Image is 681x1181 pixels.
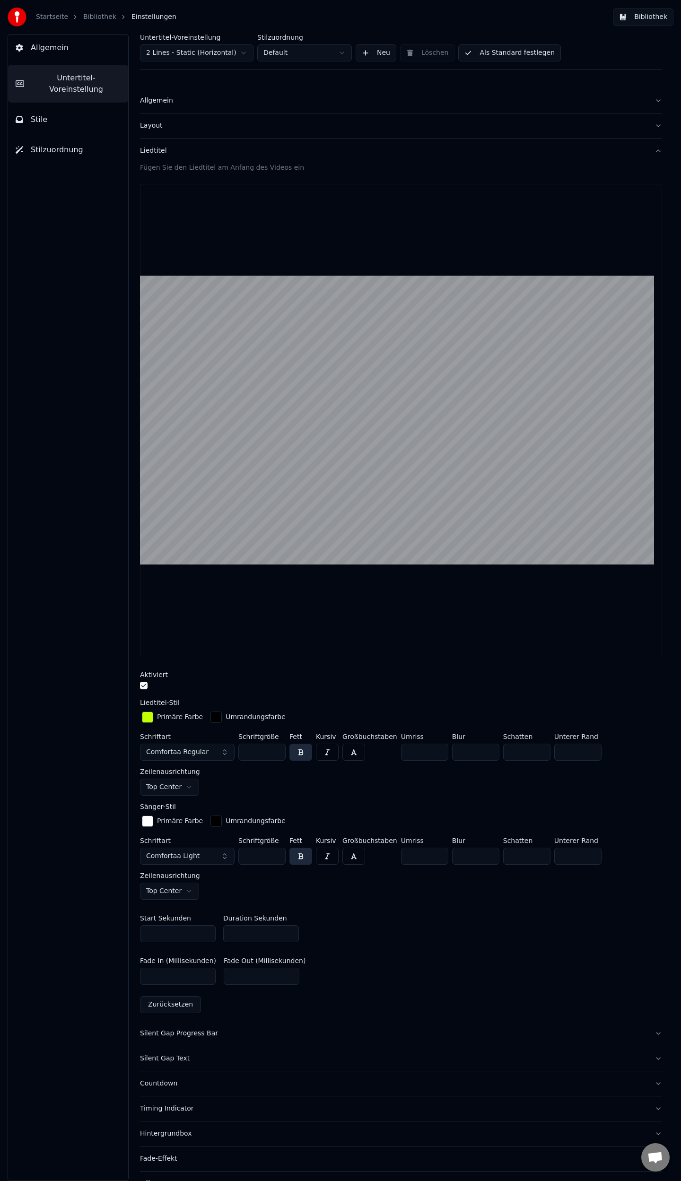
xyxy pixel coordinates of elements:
[140,1121,662,1146] button: Hintergrundbox
[458,44,561,61] button: Als Standard festlegen
[140,88,662,113] button: Allgemein
[140,1129,647,1138] div: Hintergrundbox
[83,12,116,22] a: Bibliothek
[140,872,200,879] label: Zeilenausrichtung
[452,733,499,740] label: Blur
[31,144,83,156] span: Stilzuordnung
[140,837,235,844] label: Schriftart
[140,1154,647,1164] div: Fade-Effekt
[289,733,312,740] label: Fett
[8,65,128,103] button: Untertitel-Voreinstellung
[140,163,662,173] div: Fügen Sie den Liedtitel am Anfang des Videos ein
[32,72,121,95] span: Untertitel-Voreinstellung
[554,837,602,844] label: Unterer Rand
[554,733,602,740] label: Unterer Rand
[8,8,26,26] img: youka
[131,12,176,22] span: Einstellungen
[140,139,662,163] button: Liedtitel
[140,121,647,130] div: Layout
[209,814,288,829] button: Umrandungsfarbe
[140,1029,647,1038] div: Silent Gap Progress Bar
[31,114,47,125] span: Stile
[641,1143,670,1172] a: Chat öffnen
[356,44,396,61] button: Neu
[342,837,397,844] label: Großbuchstaben
[140,163,662,1021] div: Liedtitel
[140,957,216,964] label: Fade In (Millisekunden)
[140,733,235,740] label: Schriftart
[503,733,550,740] label: Schatten
[146,747,209,757] span: Comfortaa Regular
[226,816,286,826] div: Umrandungsfarbe
[8,137,128,163] button: Stilzuordnung
[140,113,662,138] button: Layout
[342,733,397,740] label: Großbuchstaben
[140,1104,647,1113] div: Timing Indicator
[238,733,286,740] label: Schriftgröße
[8,35,128,61] button: Allgemein
[157,816,203,826] div: Primäre Farbe
[257,34,352,41] label: Stilzuordnung
[36,12,68,22] a: Startseite
[238,837,286,844] label: Schriftgröße
[8,106,128,133] button: Stile
[140,1021,662,1046] button: Silent Gap Progress Bar
[31,42,69,53] span: Allgemein
[401,837,448,844] label: Umriss
[226,712,286,722] div: Umrandungsfarbe
[140,1146,662,1171] button: Fade-Effekt
[140,768,200,775] label: Zeilenausrichtung
[140,699,180,706] label: Liedtitel-Stil
[140,915,191,921] label: Start Sekunden
[140,34,253,41] label: Untertitel-Voreinstellung
[140,146,647,156] div: Liedtitel
[140,814,205,829] button: Primäre Farbe
[452,837,499,844] label: Blur
[140,671,168,678] label: Aktiviert
[140,96,647,105] div: Allgemein
[209,710,288,725] button: Umrandungsfarbe
[157,712,203,722] div: Primäre Farbe
[36,12,176,22] nav: breadcrumb
[140,1071,662,1096] button: Countdown
[140,803,176,810] label: Sänger-Stil
[316,837,339,844] label: Kursiv
[146,851,200,861] span: Comfortaa Light
[140,710,205,725] button: Primäre Farbe
[289,837,312,844] label: Fett
[140,1079,647,1088] div: Countdown
[140,1096,662,1121] button: Timing Indicator
[613,9,673,26] button: Bibliothek
[401,733,448,740] label: Umriss
[503,837,550,844] label: Schatten
[223,915,287,921] label: Duration Sekunden
[316,733,339,740] label: Kursiv
[224,957,306,964] label: Fade Out (Millisekunden)
[140,996,201,1013] button: Zurücksetzen
[140,1046,662,1071] button: Silent Gap Text
[140,1054,647,1063] div: Silent Gap Text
